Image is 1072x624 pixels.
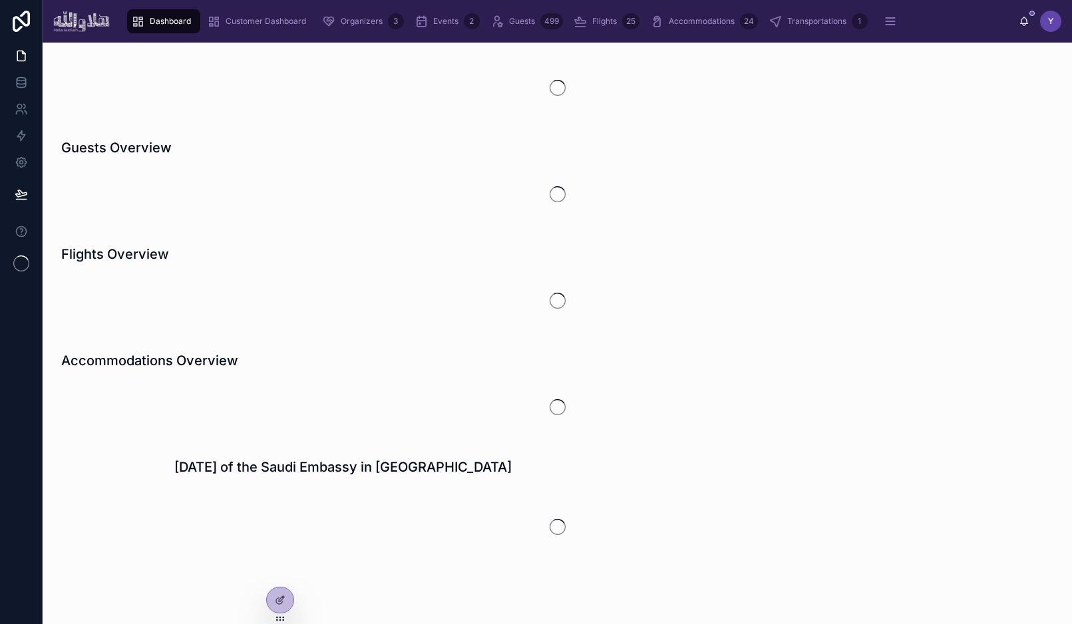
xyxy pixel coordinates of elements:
[669,16,735,27] span: Accommodations
[486,9,567,33] a: Guests499
[174,458,512,476] h1: [DATE] of the Saudi Embassy in [GEOGRAPHIC_DATA]
[570,9,643,33] a: Flights25
[433,16,458,27] span: Events
[127,9,200,33] a: Dashboard
[61,138,172,157] h1: Guests Overview
[646,9,762,33] a: Accommodations24
[765,9,872,33] a: Transportations1
[388,13,404,29] div: 3
[464,13,480,29] div: 2
[150,16,191,27] span: Dashboard
[318,9,408,33] a: Organizers3
[787,16,846,27] span: Transportations
[61,245,169,263] h1: Flights Overview
[341,16,383,27] span: Organizers
[411,9,484,33] a: Events2
[740,13,758,29] div: 24
[61,351,238,370] h1: Accommodations Overview
[540,13,563,29] div: 499
[592,16,617,27] span: Flights
[509,16,535,27] span: Guests
[622,13,639,29] div: 25
[120,7,1019,36] div: scrollable content
[203,9,315,33] a: Customer Dashboard
[53,11,110,32] img: App logo
[852,13,868,29] div: 1
[226,16,306,27] span: Customer Dashboard
[1048,16,1053,27] span: Y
